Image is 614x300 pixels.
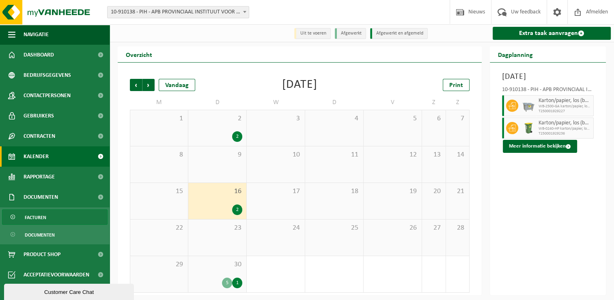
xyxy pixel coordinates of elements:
span: 16 [192,187,242,196]
div: [DATE] [282,79,317,91]
span: 24 [251,224,301,233]
span: Vorige [130,79,142,91]
span: 21 [450,187,465,196]
span: 4 [309,114,359,123]
span: 8 [134,150,184,159]
span: 6 [426,114,442,123]
td: V [364,95,422,110]
span: 15 [134,187,184,196]
span: Documenten [25,227,55,243]
span: 26 [368,224,418,233]
span: Bedrijfsgegevens [24,65,71,85]
span: 28 [450,224,465,233]
a: Facturen [2,209,108,225]
a: Documenten [2,227,108,242]
span: 3 [251,114,301,123]
li: Afgewerkt [335,28,366,39]
h2: Dagplanning [490,46,541,62]
span: Contracten [24,126,55,146]
span: 23 [192,224,242,233]
span: 29 [134,260,184,269]
span: Navigatie [24,24,49,45]
span: Karton/papier, los (bedrijven) [539,120,591,126]
span: 12 [368,150,418,159]
td: D [305,95,364,110]
img: WB-0240-HPE-GN-50 [522,122,534,134]
li: Afgewerkt en afgemeld [370,28,428,39]
span: 14 [450,150,465,159]
span: 5 [368,114,418,123]
div: 1 [232,278,242,288]
td: D [188,95,247,110]
h2: Overzicht [118,46,160,62]
span: T250001929227 [539,109,591,114]
td: W [247,95,305,110]
span: 11 [309,150,359,159]
span: Product Shop [24,244,60,265]
span: 7 [450,114,465,123]
span: 20 [426,187,442,196]
td: M [130,95,188,110]
button: Meer informatie bekijken [503,140,577,153]
span: Gebruikers [24,106,54,126]
span: 10-910138 - PIH - APB PROVINCIAAL INSTITUUT VOOR HYGIENE - ANTWERPEN [107,6,249,18]
span: 30 [192,260,242,269]
td: Z [446,95,470,110]
span: Facturen [25,210,46,225]
span: 17 [251,187,301,196]
span: 2 [192,114,242,123]
span: Contactpersonen [24,85,71,106]
span: Documenten [24,187,58,207]
div: 2 [232,204,242,215]
li: Uit te voeren [294,28,331,39]
span: 13 [426,150,442,159]
span: 1 [134,114,184,123]
span: Acceptatievoorwaarden [24,265,89,285]
span: 10 [251,150,301,159]
span: 25 [309,224,359,233]
td: Z [422,95,446,110]
span: Dashboard [24,45,54,65]
span: T250001929236 [539,131,591,136]
span: 27 [426,224,442,233]
span: Print [449,82,463,89]
span: 18 [309,187,359,196]
a: Print [443,79,470,91]
span: 10-910138 - PIH - APB PROVINCIAAL INSTITUUT VOOR HYGIENE - ANTWERPEN [108,7,249,18]
span: Volgende [142,79,155,91]
span: 9 [192,150,242,159]
h3: [DATE] [502,71,594,83]
div: 10-910138 - PIH - APB PROVINCIAAL INSTITUUT VOOR HYGIENE - [GEOGRAPHIC_DATA] [502,87,594,95]
div: Vandaag [159,79,195,91]
span: Karton/papier, los (bedrijven) [539,98,591,104]
span: WB-0240-HP karton/papier, los (bedrijven) [539,126,591,131]
a: Extra taak aanvragen [493,27,611,40]
span: 19 [368,187,418,196]
span: WB-2500-GA karton/papier, los (bedrijven) [539,104,591,109]
span: Rapportage [24,167,55,187]
span: Kalender [24,146,49,167]
div: 5 [222,278,232,288]
iframe: chat widget [4,282,136,300]
span: 22 [134,224,184,233]
div: 2 [232,131,242,142]
img: WB-2500-GAL-GY-01 [522,100,534,112]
